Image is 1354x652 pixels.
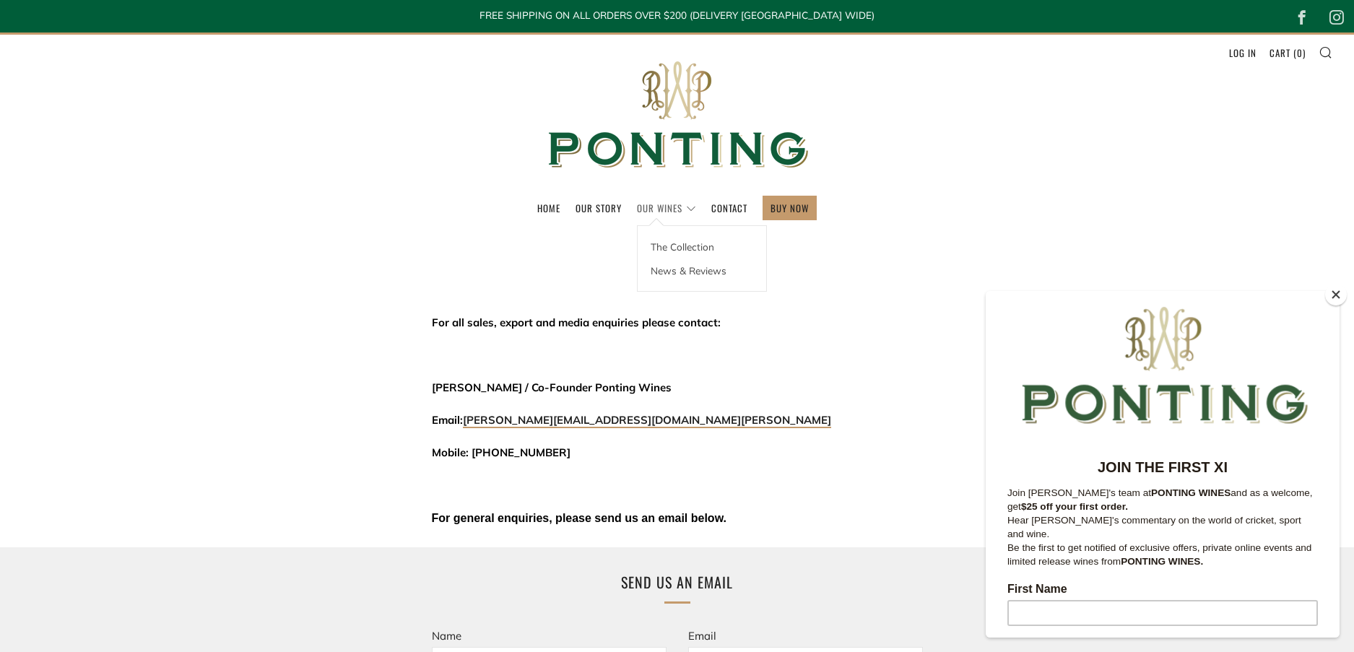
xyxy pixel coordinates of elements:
p: Hear [PERSON_NAME]'s commentary on the world of cricket, sport and wine. [22,222,332,250]
label: Email [688,629,716,643]
strong: $25 off your first order. [35,210,142,221]
h1: Contact [439,251,916,282]
button: Close [1325,284,1347,305]
strong: PONTING WINES. [135,265,217,276]
label: Name [432,629,461,643]
span: For all sales, export and media enquiries please contact: [432,316,721,329]
a: News & Reviews [638,258,766,282]
span: We will send you a confirmation email to subscribe. I agree to sign up to the Ponting Wines newsl... [22,517,324,580]
p: Join [PERSON_NAME]'s team at and as a welcome, get [22,195,332,222]
span: For general enquiries, please send us an email below. [432,512,726,524]
span: 0 [1297,45,1303,60]
a: Our Story [576,196,622,219]
a: Cart (0) [1270,41,1306,64]
label: First Name [22,292,332,309]
strong: PONTING WINES [165,196,245,207]
strong: JOIN THE FIRST XI [112,168,242,184]
img: Ponting Wines [533,35,822,196]
label: Email [22,413,332,430]
span: [PERSON_NAME] / Co-Founder Ponting Wines [432,381,672,394]
a: BUY NOW [771,196,809,219]
span: Email: [432,413,831,427]
a: The Collection [638,235,766,258]
span: Mobile: [PHONE_NUMBER] [432,445,570,459]
a: Our Wines [637,196,696,219]
a: Log in [1229,41,1257,64]
a: Contact [711,196,747,219]
input: Subscribe [22,474,332,500]
a: [PERSON_NAME][EMAIL_ADDRESS][DOMAIN_NAME][PERSON_NAME] [463,413,831,428]
p: Be the first to get notified of exclusive offers, private online events and limited release wines... [22,250,332,277]
h2: Send us an email [439,569,916,595]
label: Last Name [22,352,332,370]
a: Home [537,196,560,219]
